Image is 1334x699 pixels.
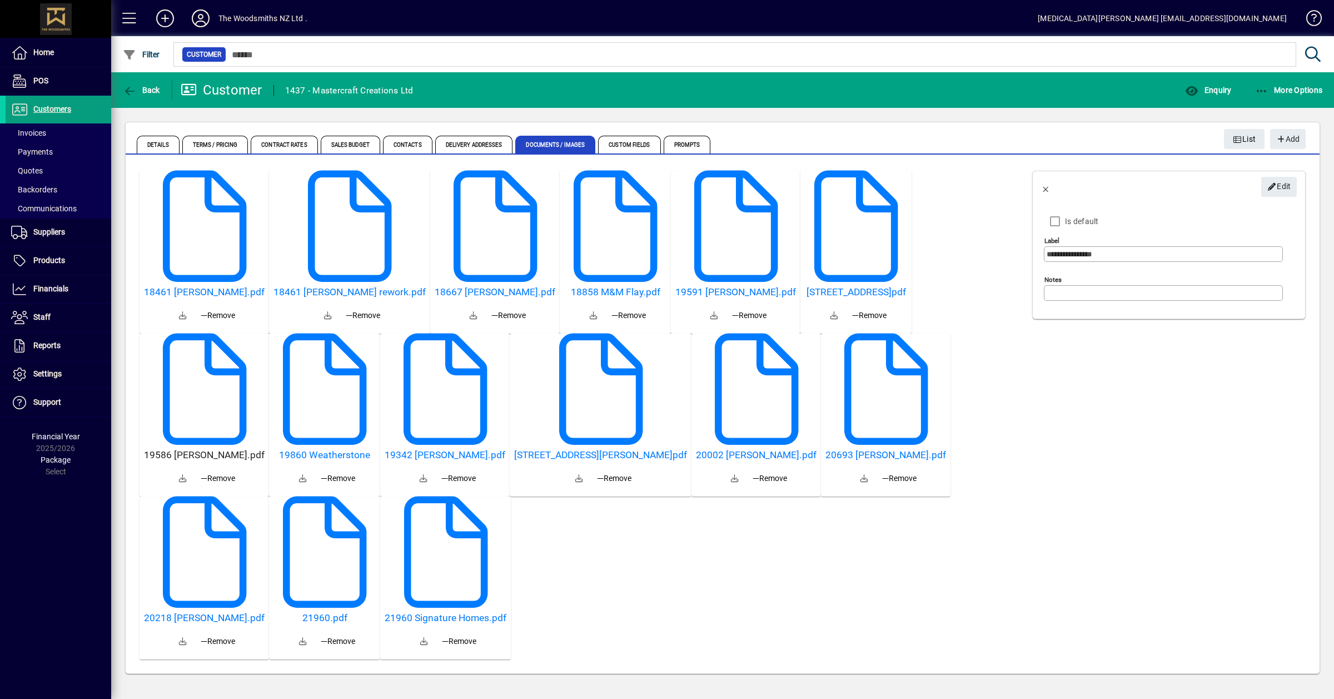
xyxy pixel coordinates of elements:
button: Edit [1261,177,1297,197]
span: List [1233,130,1256,148]
app-page-header-button: Back [111,80,172,100]
a: 19860 Weatherstone [273,449,376,461]
mat-label: Notes [1044,276,1062,284]
span: Documents / Images [515,136,595,153]
button: Remove [878,468,921,488]
button: Remove [593,468,636,488]
span: Reports [33,341,61,350]
span: Remove [321,636,355,647]
a: Suppliers [6,219,111,246]
button: Remove [341,305,385,325]
button: Remove [437,468,480,488]
span: Custom Fields [598,136,660,153]
button: Filter [120,44,163,65]
span: Remove [442,636,476,647]
a: Download [580,303,607,329]
span: Prompts [664,136,711,153]
a: Download [410,465,437,492]
span: Customers [33,105,71,113]
div: The Woodsmiths NZ Ltd . [218,9,307,27]
span: Remove [611,310,646,321]
button: Remove [316,468,360,488]
a: Backorders [6,180,111,199]
span: Remove [597,473,631,484]
div: 1437 - Mastercraft Creations Ltd [285,82,414,100]
span: Contract Rates [251,136,317,153]
span: Enquiry [1185,86,1231,95]
a: 19342 [PERSON_NAME].pdf [385,449,505,461]
a: Payments [6,142,111,161]
span: Contacts [383,136,432,153]
a: Support [6,389,111,417]
button: Add [147,8,183,28]
a: Download [290,465,316,492]
a: [STREET_ADDRESS][PERSON_NAME]pdf [514,449,687,461]
span: POS [33,76,48,85]
span: Suppliers [33,227,65,236]
a: 20693 [PERSON_NAME].pdf [825,449,946,461]
button: Profile [183,8,218,28]
span: Remove [201,636,235,647]
span: Invoices [11,128,46,137]
div: [MEDICAL_DATA][PERSON_NAME] [EMAIL_ADDRESS][DOMAIN_NAME] [1038,9,1287,27]
a: Download [721,465,748,492]
span: Edit [1267,177,1291,196]
span: Products [33,256,65,265]
a: Download [170,465,196,492]
span: Terms / Pricing [182,136,248,153]
button: Enquiry [1182,80,1234,100]
button: Remove [196,468,240,488]
span: Package [41,455,71,464]
span: Remove [491,310,526,321]
span: Support [33,398,61,406]
button: Back [1033,173,1059,200]
span: Settings [33,369,62,378]
button: Remove [487,305,530,325]
a: Download [851,465,878,492]
a: POS [6,67,111,95]
mat-label: Label [1044,237,1059,245]
a: Download [411,628,437,655]
button: Remove [848,305,891,325]
a: Invoices [6,123,111,142]
span: Remove [201,473,235,484]
span: More Options [1255,86,1323,95]
a: Download [315,303,341,329]
a: 18461 [PERSON_NAME] rework.pdf [273,286,426,298]
a: 21960.pdf [273,612,376,624]
span: Backorders [11,185,57,194]
a: Products [6,247,111,275]
span: Remove [753,473,787,484]
h5: 19591 [PERSON_NAME].pdf [675,286,796,298]
button: Remove [728,305,771,325]
span: Add [1276,130,1300,148]
a: Reports [6,332,111,360]
a: 21960 Signature Homes.pdf [385,612,506,624]
a: Knowledge Base [1298,2,1320,38]
a: Staff [6,304,111,331]
a: Download [566,465,593,492]
a: 18858 M&M Flay.pdf [564,286,666,298]
a: 18667 [PERSON_NAME].pdf [435,286,555,298]
span: Financials [33,284,68,293]
a: 19586 [PERSON_NAME].pdf [144,449,265,461]
button: Remove [748,468,792,488]
span: Payments [11,147,53,156]
a: Download [170,628,196,655]
a: 20218 [PERSON_NAME].pdf [144,612,265,624]
span: Financial Year [32,432,80,441]
a: [STREET_ADDRESS]pdf [805,286,907,298]
span: Remove [201,310,235,321]
button: Remove [316,631,360,651]
a: 20002 [PERSON_NAME].pdf [696,449,817,461]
